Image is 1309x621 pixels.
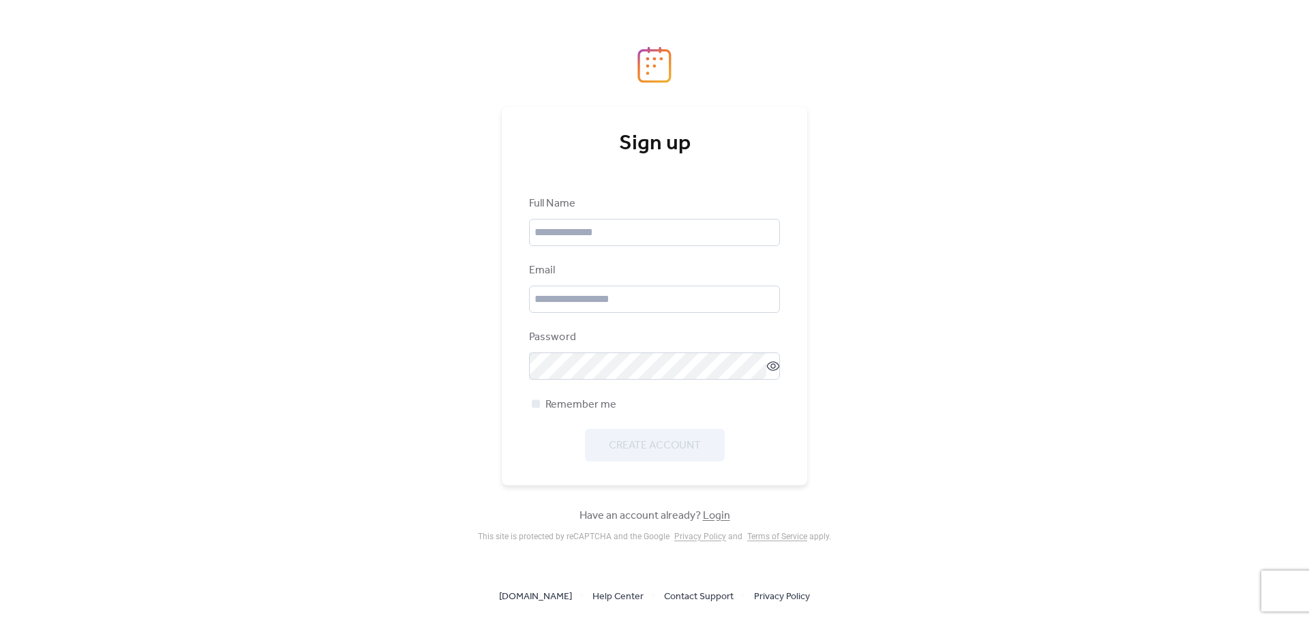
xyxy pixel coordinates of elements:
a: Terms of Service [747,532,807,541]
a: Login [703,505,730,526]
div: Password [529,329,777,346]
a: Help Center [592,588,644,605]
span: Privacy Policy [754,589,810,605]
span: Contact Support [664,589,734,605]
span: Help Center [592,589,644,605]
span: Have an account already? [580,508,730,524]
div: Sign up [529,130,780,157]
span: [DOMAIN_NAME] [499,589,572,605]
div: Full Name [529,196,777,212]
a: Privacy Policy [674,532,726,541]
div: Email [529,262,777,279]
a: Privacy Policy [754,588,810,605]
img: logo [637,46,672,83]
span: Remember me [545,397,616,413]
div: This site is protected by reCAPTCHA and the Google and apply . [478,532,831,541]
a: [DOMAIN_NAME] [499,588,572,605]
a: Contact Support [664,588,734,605]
